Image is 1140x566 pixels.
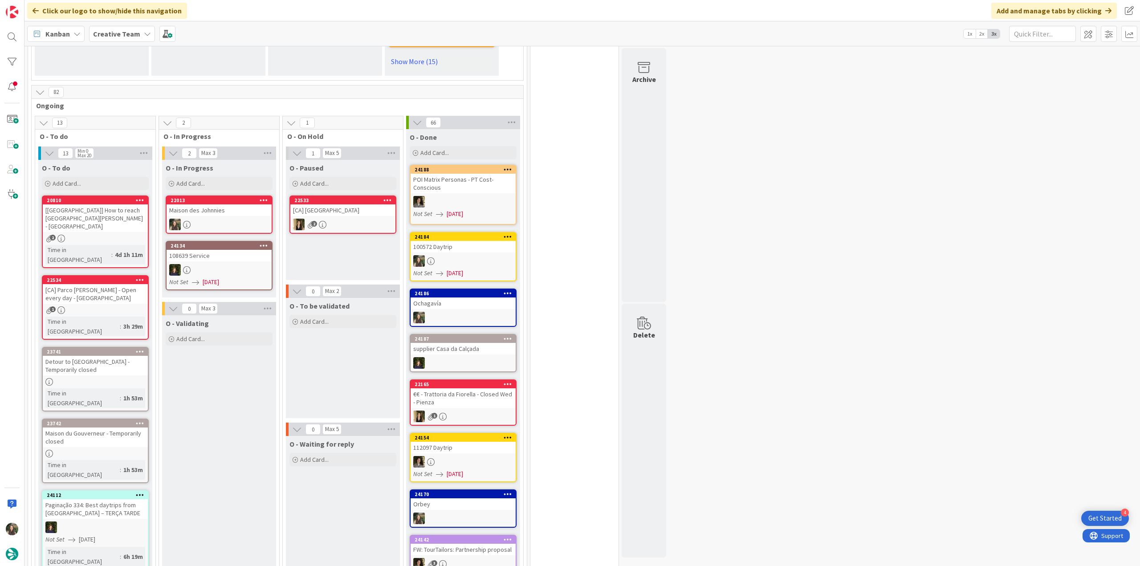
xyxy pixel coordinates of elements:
[43,491,148,519] div: 24112Paginação 334: Best daytrips from [GEOGRAPHIC_DATA] – TERÇA TARDE
[289,163,323,172] span: O - Paused
[411,456,516,468] div: MS
[415,290,516,297] div: 24186
[43,491,148,499] div: 24112
[411,513,516,524] div: IG
[325,151,339,155] div: Max 5
[120,465,121,475] span: :
[411,536,516,555] div: 24142FW: TourTailors: Partnership proposal
[411,196,516,208] div: MS
[167,242,272,250] div: 24134
[415,491,516,497] div: 24170
[413,196,425,208] img: MS
[300,456,329,464] span: Add Card...
[411,255,516,267] div: IG
[47,349,148,355] div: 23741
[413,269,432,277] i: Not Set
[93,29,140,38] b: Creative Team
[1081,511,1129,526] div: Open Get Started checklist, remaining modules: 4
[43,196,148,204] div: 20810
[411,174,516,193] div: POI Matrix Personas - PT Cost-Conscious
[988,29,1000,38] span: 3x
[203,277,219,287] span: [DATE]
[411,289,516,297] div: 24186
[167,242,272,261] div: 24134108639 Service
[43,348,148,356] div: 23741
[43,356,148,375] div: Detour to [GEOGRAPHIC_DATA] - Temporarily closed
[411,357,516,369] div: MC
[43,196,148,232] div: 20810[[GEOGRAPHIC_DATA]] How to reach [GEOGRAPHIC_DATA][PERSON_NAME] - [GEOGRAPHIC_DATA]
[6,523,18,535] img: IG
[411,241,516,252] div: 100572 Daytrip
[447,269,463,278] span: [DATE]
[167,196,272,216] div: 22013Maison des Johnnies
[36,101,512,110] span: Ongoing
[289,440,354,448] span: O - Waiting for reply
[411,380,516,388] div: 22165
[47,277,148,283] div: 22534
[300,179,329,187] span: Add Card...
[413,470,432,478] i: Not Set
[43,521,148,533] div: MC
[413,210,432,218] i: Not Set
[632,74,656,85] div: Archive
[43,499,148,519] div: Paginação 334: Best daytrips from [GEOGRAPHIC_DATA] – TERÇA TARDE
[52,118,67,128] span: 13
[111,250,113,260] span: :
[413,456,425,468] img: MS
[410,133,437,142] span: O - Done
[167,264,272,276] div: MC
[43,204,148,232] div: [[GEOGRAPHIC_DATA]] How to reach [GEOGRAPHIC_DATA][PERSON_NAME] - [GEOGRAPHIC_DATA]
[113,250,145,260] div: 4d 1h 11m
[43,419,148,428] div: 23742
[415,537,516,543] div: 24142
[411,335,516,343] div: 24187
[305,148,321,159] span: 1
[27,3,187,19] div: Click our logo to show/hide this navigation
[289,301,350,310] span: O - To be validated
[1121,509,1129,517] div: 4
[411,411,516,422] div: SP
[121,465,145,475] div: 1h 53m
[415,381,516,387] div: 22165
[58,148,73,159] span: 13
[976,29,988,38] span: 2x
[294,197,395,204] div: 22533
[413,255,425,267] img: IG
[411,289,516,309] div: 24186Ochagavía
[311,221,317,227] span: 2
[167,196,272,204] div: 22013
[6,6,18,18] img: Visit kanbanzone.com
[413,513,425,524] img: IG
[77,153,91,158] div: Max 20
[47,420,148,427] div: 23742
[411,434,516,453] div: 24154112097 Daytrip
[411,335,516,354] div: 24187supplier Casa da Calçada
[293,219,305,230] img: SP
[413,357,425,369] img: MC
[432,560,437,566] span: 3
[43,276,148,304] div: 22534[CA] Parco [PERSON_NAME] - Open every day - [GEOGRAPHIC_DATA]
[45,460,120,480] div: Time in [GEOGRAPHIC_DATA]
[42,163,70,172] span: O - To do
[53,179,81,187] span: Add Card...
[325,289,339,293] div: Max 2
[43,419,148,447] div: 23742Maison du Gouverneur - Temporarily closed
[411,536,516,544] div: 24142
[121,393,145,403] div: 1h 53m
[411,442,516,453] div: 112097 Daytrip
[305,286,321,297] span: 0
[176,118,191,128] span: 2
[163,132,268,141] span: O - In Progress
[50,235,56,240] span: 2
[447,469,463,479] span: [DATE]
[40,132,144,141] span: O - To do
[167,250,272,261] div: 108639 Service
[47,492,148,498] div: 24112
[290,196,395,204] div: 22533
[415,234,516,240] div: 24184
[411,312,516,323] div: IG
[121,322,145,331] div: 3h 29m
[411,233,516,252] div: 24184100572 Daytrip
[411,166,516,174] div: 24188
[201,151,215,155] div: Max 3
